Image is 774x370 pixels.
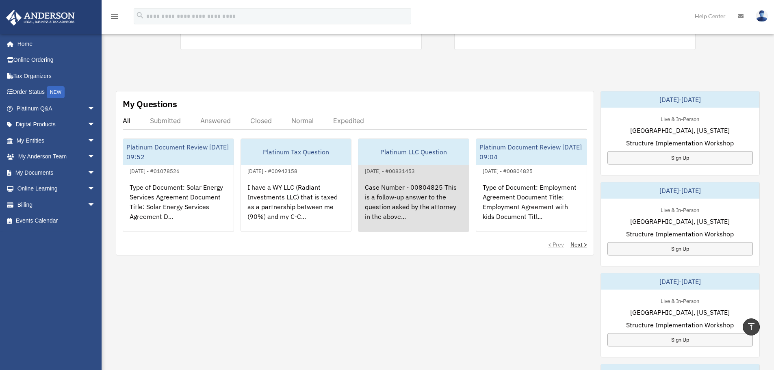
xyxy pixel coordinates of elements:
[333,117,364,125] div: Expedited
[136,11,145,20] i: search
[250,117,272,125] div: Closed
[6,36,104,52] a: Home
[626,138,734,148] span: Structure Implementation Workshop
[358,166,421,175] div: [DATE] - #00831453
[241,138,352,232] a: Platinum Tax Question[DATE] - #00942158I have a WY LLC (Radiant Investments LLC) that is taxed as...
[626,320,734,330] span: Structure Implementation Workshop
[630,307,730,317] span: [GEOGRAPHIC_DATA], [US_STATE]
[6,52,108,68] a: Online Ordering
[150,117,181,125] div: Submitted
[87,117,104,133] span: arrow_drop_down
[654,296,706,305] div: Live & In-Person
[87,197,104,213] span: arrow_drop_down
[6,149,108,165] a: My Anderson Teamarrow_drop_down
[601,273,759,290] div: [DATE]-[DATE]
[756,10,768,22] img: User Pic
[626,229,734,239] span: Structure Implementation Workshop
[358,139,469,165] div: Platinum LLC Question
[47,86,65,98] div: NEW
[607,151,753,164] a: Sign Up
[654,205,706,214] div: Live & In-Person
[476,176,587,239] div: Type of Document: Employment Agreement Document Title: Employment Agreement with kids Document Ti...
[87,100,104,117] span: arrow_drop_down
[6,117,108,133] a: Digital Productsarrow_drop_down
[6,100,108,117] a: Platinum Q&Aarrow_drop_down
[241,166,304,175] div: [DATE] - #00942158
[358,176,469,239] div: Case Number - 00804825 This is a follow-up answer to the question asked by the attorney in the ab...
[4,10,77,26] img: Anderson Advisors Platinum Portal
[746,322,756,331] i: vertical_align_top
[6,68,108,84] a: Tax Organizers
[607,333,753,346] a: Sign Up
[654,114,706,123] div: Live & In-Person
[110,11,119,21] i: menu
[607,242,753,255] a: Sign Up
[87,164,104,181] span: arrow_drop_down
[123,117,130,125] div: All
[123,139,234,165] div: Platinum Document Review [DATE] 09:52
[570,240,587,249] a: Next >
[123,98,177,110] div: My Questions
[200,117,231,125] div: Answered
[743,318,760,335] a: vertical_align_top
[123,138,234,232] a: Platinum Document Review [DATE] 09:52[DATE] - #01078526Type of Document: Solar Energy Services Ag...
[6,132,108,149] a: My Entitiesarrow_drop_down
[241,176,351,239] div: I have a WY LLC (Radiant Investments LLC) that is taxed as a partnership between me (90%) and my ...
[630,216,730,226] span: [GEOGRAPHIC_DATA], [US_STATE]
[123,166,186,175] div: [DATE] - #01078526
[6,84,108,101] a: Order StatusNEW
[87,132,104,149] span: arrow_drop_down
[110,14,119,21] a: menu
[123,176,234,239] div: Type of Document: Solar Energy Services Agreement Document Title: Solar Energy Services Agreement...
[476,166,539,175] div: [DATE] - #00804825
[601,182,759,199] div: [DATE]-[DATE]
[476,139,587,165] div: Platinum Document Review [DATE] 09:04
[476,138,587,232] a: Platinum Document Review [DATE] 09:04[DATE] - #00804825Type of Document: Employment Agreement Doc...
[6,181,108,197] a: Online Learningarrow_drop_down
[358,138,469,232] a: Platinum LLC Question[DATE] - #00831453Case Number - 00804825 This is a follow-up answer to the q...
[6,197,108,213] a: Billingarrow_drop_down
[87,149,104,165] span: arrow_drop_down
[291,117,314,125] div: Normal
[6,213,108,229] a: Events Calendar
[241,139,351,165] div: Platinum Tax Question
[630,125,730,135] span: [GEOGRAPHIC_DATA], [US_STATE]
[601,91,759,108] div: [DATE]-[DATE]
[87,181,104,197] span: arrow_drop_down
[6,164,108,181] a: My Documentsarrow_drop_down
